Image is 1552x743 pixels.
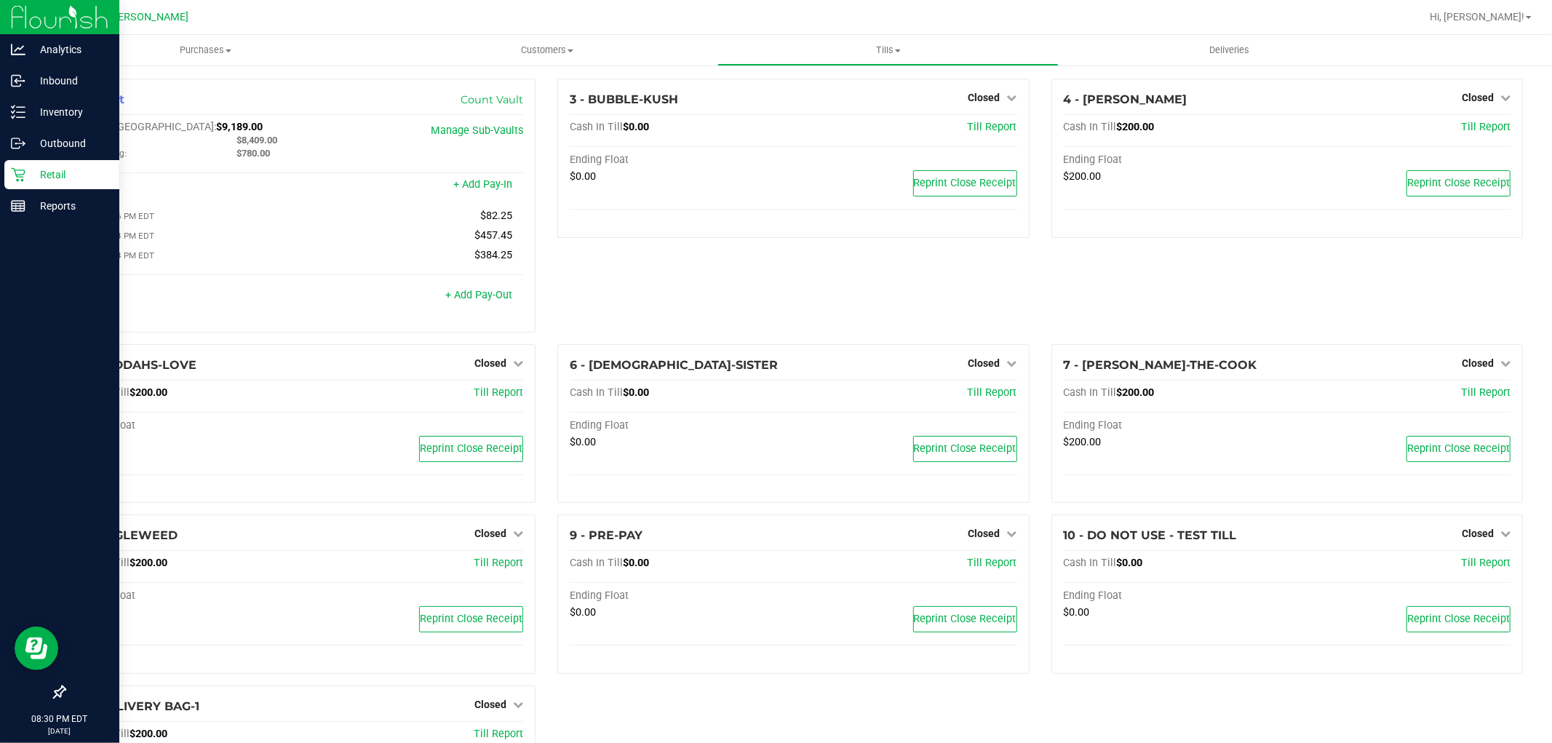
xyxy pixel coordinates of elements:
[35,35,376,65] a: Purchases
[76,699,199,713] span: 12 - DELIVERY BAG-1
[76,290,300,303] div: Pay-Outs
[570,606,596,619] span: $0.00
[11,42,25,57] inline-svg: Analytics
[461,93,523,106] a: Count Vault
[11,105,25,119] inline-svg: Inventory
[1430,11,1524,23] span: Hi, [PERSON_NAME]!
[236,148,270,159] span: $780.00
[968,92,1000,103] span: Closed
[420,613,522,625] span: Reprint Close Receipt
[130,728,167,740] span: $200.00
[914,613,1016,625] span: Reprint Close Receipt
[419,606,523,632] button: Reprint Close Receipt
[1064,358,1257,372] span: 7 - [PERSON_NAME]-THE-COOK
[1407,613,1510,625] span: Reprint Close Receipt
[1462,528,1494,539] span: Closed
[1064,606,1090,619] span: $0.00
[1461,121,1511,133] a: Till Report
[1064,92,1187,106] span: 4 - [PERSON_NAME]
[15,627,58,670] iframe: Resource center
[25,103,113,121] p: Inventory
[480,210,512,222] span: $82.25
[216,121,263,133] span: $9,189.00
[913,606,1017,632] button: Reprint Close Receipt
[1059,35,1400,65] a: Deliveries
[968,357,1000,369] span: Closed
[1117,557,1143,569] span: $0.00
[11,73,25,88] inline-svg: Inbound
[1461,557,1511,569] a: Till Report
[968,121,1017,133] a: Till Report
[377,44,717,57] span: Customers
[717,35,1059,65] a: Tills
[76,419,300,432] div: Ending Float
[474,249,512,261] span: $384.25
[431,124,523,137] a: Manage Sub-Vaults
[1064,154,1287,167] div: Ending Float
[570,386,623,399] span: Cash In Till
[11,136,25,151] inline-svg: Outbound
[623,121,649,133] span: $0.00
[1064,121,1117,133] span: Cash In Till
[570,358,778,372] span: 6 - [DEMOGRAPHIC_DATA]-SISTER
[76,180,300,193] div: Pay-Ins
[76,121,216,133] span: Cash In [GEOGRAPHIC_DATA]:
[474,386,523,399] a: Till Report
[914,177,1016,189] span: Reprint Close Receipt
[1462,357,1494,369] span: Closed
[445,289,512,301] a: + Add Pay-Out
[913,170,1017,196] button: Reprint Close Receipt
[570,589,793,603] div: Ending Float
[474,557,523,569] span: Till Report
[76,528,178,542] span: 8 - BUGLEWEED
[1064,557,1117,569] span: Cash In Till
[1406,170,1511,196] button: Reprint Close Receipt
[968,528,1000,539] span: Closed
[570,528,642,542] span: 9 - PRE-PAY
[570,436,596,448] span: $0.00
[1461,386,1511,399] a: Till Report
[570,170,596,183] span: $0.00
[1117,386,1155,399] span: $200.00
[25,197,113,215] p: Reports
[1064,419,1287,432] div: Ending Float
[376,35,717,65] a: Customers
[1064,170,1102,183] span: $200.00
[1406,606,1511,632] button: Reprint Close Receipt
[570,154,793,167] div: Ending Float
[76,589,300,603] div: Ending Float
[11,199,25,213] inline-svg: Reports
[76,358,196,372] span: 5 - BUDDAHS-LOVE
[420,442,522,455] span: Reprint Close Receipt
[1407,177,1510,189] span: Reprint Close Receipt
[1406,436,1511,462] button: Reprint Close Receipt
[1407,442,1510,455] span: Reprint Close Receipt
[474,357,506,369] span: Closed
[570,92,678,106] span: 3 - BUBBLE-KUSH
[35,44,376,57] span: Purchases
[25,166,113,183] p: Retail
[236,135,277,146] span: $8,409.00
[623,386,649,399] span: $0.00
[1462,92,1494,103] span: Closed
[914,442,1016,455] span: Reprint Close Receipt
[25,72,113,90] p: Inbound
[130,386,167,399] span: $200.00
[7,726,113,736] p: [DATE]
[108,11,188,23] span: [PERSON_NAME]
[7,712,113,726] p: 08:30 PM EDT
[474,699,506,710] span: Closed
[474,728,523,740] a: Till Report
[718,44,1058,57] span: Tills
[570,121,623,133] span: Cash In Till
[419,436,523,462] button: Reprint Close Receipt
[453,178,512,191] a: + Add Pay-In
[1064,386,1117,399] span: Cash In Till
[968,386,1017,399] a: Till Report
[968,557,1017,569] a: Till Report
